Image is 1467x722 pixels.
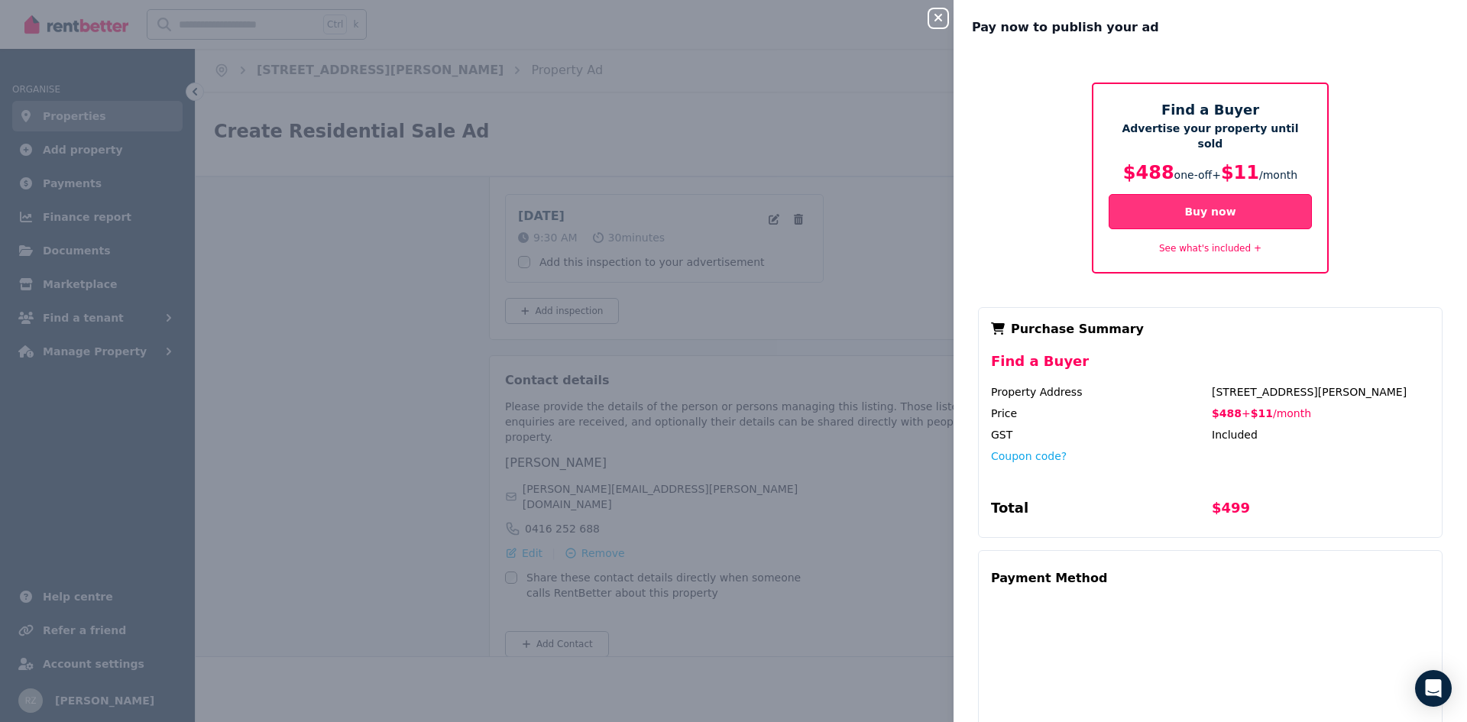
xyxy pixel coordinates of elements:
button: Buy now [1109,194,1312,229]
button: Coupon code? [991,448,1067,464]
div: GST [991,427,1209,442]
div: Find a Buyer [991,351,1430,384]
div: Total [991,497,1209,525]
div: Price [991,406,1209,421]
div: Payment Method [991,563,1107,594]
span: $11 [1221,162,1259,183]
div: Property Address [991,384,1209,400]
span: + [1242,407,1251,419]
div: [STREET_ADDRESS][PERSON_NAME] [1212,384,1430,400]
span: $488 [1123,162,1174,183]
h5: Find a Buyer [1109,99,1312,121]
div: Included [1212,427,1430,442]
div: $499 [1212,497,1430,525]
div: Open Intercom Messenger [1415,670,1452,707]
p: Advertise your property until sold [1109,121,1312,151]
span: / month [1273,407,1311,419]
span: / month [1259,169,1297,181]
div: Purchase Summary [991,320,1430,338]
span: + [1212,169,1221,181]
span: one-off [1174,169,1213,181]
span: $488 [1212,407,1242,419]
a: See what's included + [1159,243,1261,254]
span: $11 [1251,407,1273,419]
span: Pay now to publish your ad [972,18,1159,37]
